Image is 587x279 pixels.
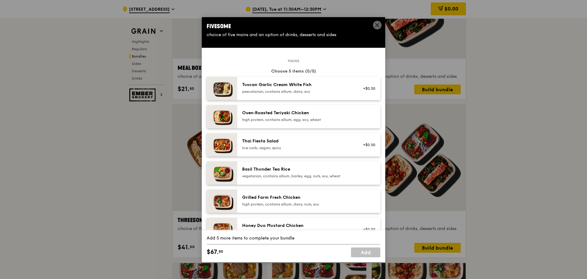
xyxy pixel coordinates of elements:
img: daily_normal_HORZ-Basil-Thunder-Tea-Rice.jpg [207,161,237,185]
div: Honey Duo Mustard Chicken [242,223,352,229]
div: Thai Fiesta Salad [242,138,352,144]
div: vegetarian, contains allium, barley, egg, nuts, soy, wheat [242,174,352,179]
div: Basil Thunder Tea Rice [242,166,352,172]
div: Grilled Farm Fresh Chicken [242,194,352,201]
div: +$0.50 [359,86,375,91]
div: pescatarian, contains allium, dairy, soy [242,89,352,94]
img: daily_normal_Thai_Fiesta_Salad__Horizontal_.jpg [207,133,237,156]
div: high protein, contains allium, egg, soy, wheat [242,117,352,122]
div: choice of five mains and an option of drinks, desserts and sides [207,32,380,38]
div: Tuscan Garlic Cream White Fish [242,82,352,88]
span: 50 [219,249,223,254]
div: low carb, vegan, spicy [242,145,352,150]
div: Add 5 more items to complete your bundle [207,235,380,241]
img: daily_normal_HORZ-Grilled-Farm-Fresh-Chicken.jpg [207,190,237,213]
div: Oven‑Roasted Teriyaki Chicken [242,110,352,116]
img: daily_normal_Honey_Duo_Mustard_Chicken__Horizontal_.jpg [207,218,237,241]
div: high protein, contains allium, soy, wheat [242,230,352,235]
a: Add [351,247,380,257]
span: $67. [207,247,219,257]
div: Choose 5 items (0/5) [207,68,380,74]
div: high protein, contains allium, dairy, nuts, soy [242,202,352,207]
div: Fivesome [207,22,380,31]
img: daily_normal_Oven-Roasted_Teriyaki_Chicken__Horizontal_.jpg [207,105,237,128]
div: +$0.50 [359,227,375,232]
div: +$0.50 [359,142,375,147]
span: Mains [285,58,302,63]
img: daily_normal_Tuscan_Garlic_Cream_White_Fish__Horizontal_.jpg [207,77,237,100]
